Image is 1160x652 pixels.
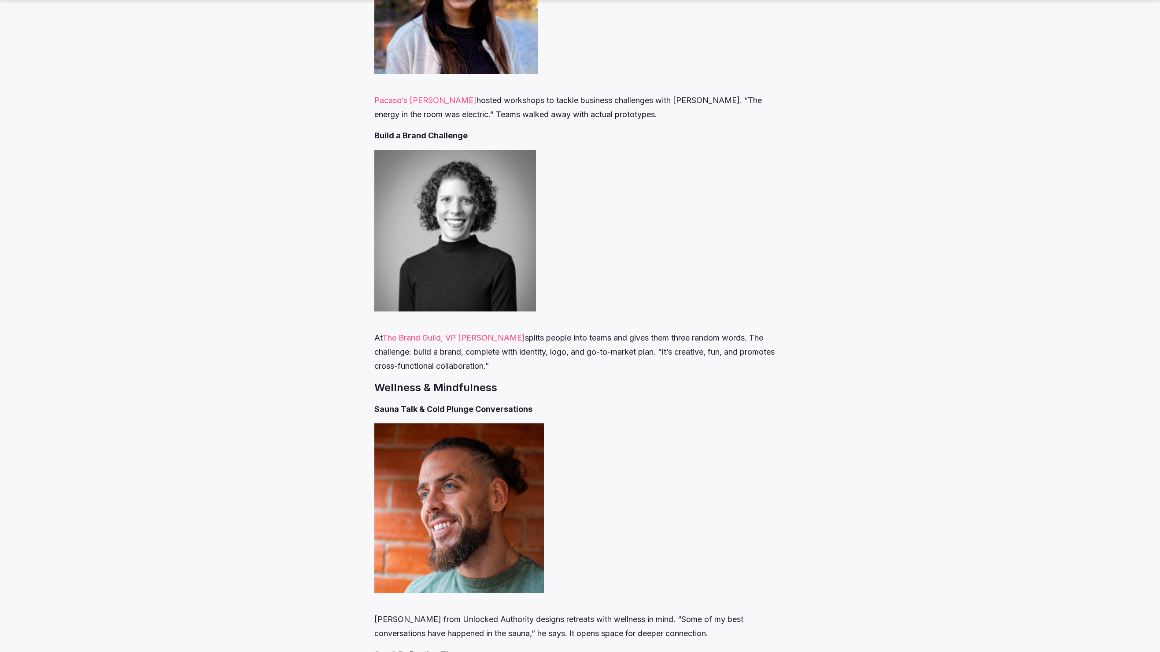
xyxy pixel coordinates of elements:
p: hosted workshops to tackle business challenges with [PERSON_NAME]. “The energy in the room was el... [374,79,785,122]
strong: Build a Brand Challenge [374,131,468,140]
p: [PERSON_NAME] from Unlocked Authority designs retreats with wellness in mind. “Some of my best co... [374,598,785,641]
strong: Wellness & Mindfulness [374,381,497,394]
strong: Sauna Talk & Cold Plunge Conversations [374,404,532,414]
a: The Brand Guild, VP [PERSON_NAME] [382,333,525,342]
img: Jordan-Carroll-headshot-LinkedIn [374,423,544,593]
p: At splits people into teams and gives them three random words. The challenge: build a brand, comp... [374,317,785,373]
a: Pacaso’s [PERSON_NAME] [374,96,477,105]
img: Betsy-VP-PnC-The-Brand [374,150,536,311]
